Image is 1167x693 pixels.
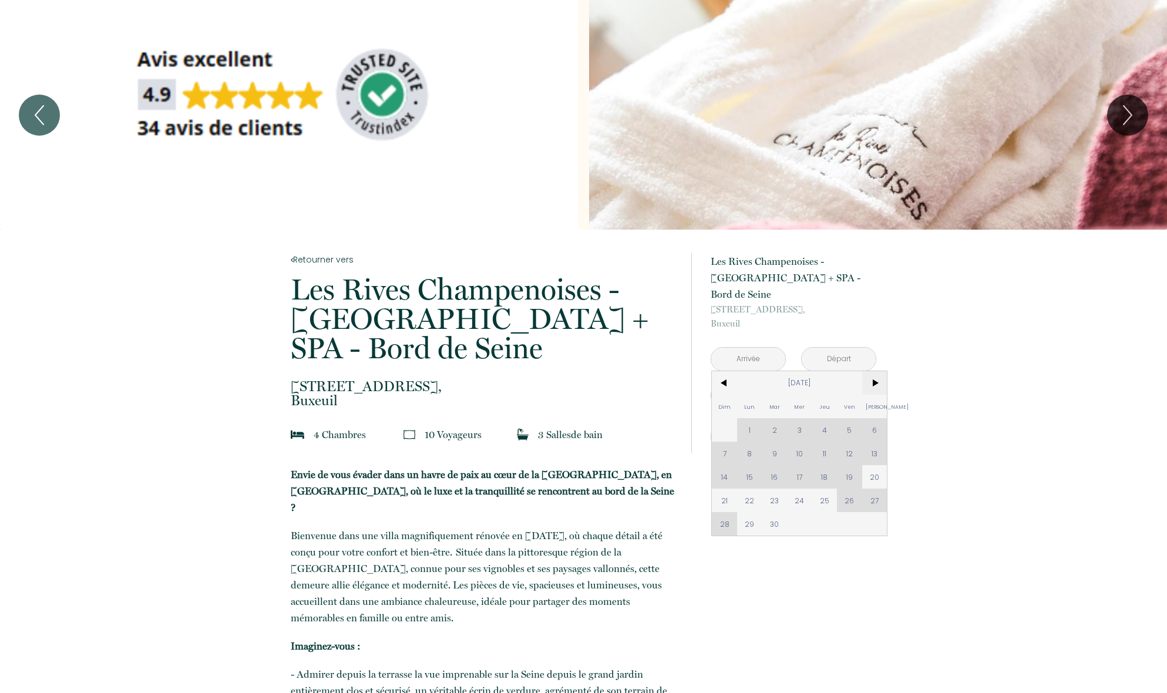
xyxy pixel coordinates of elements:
span: 21 [712,489,737,512]
span: s [362,429,366,440]
span: [STREET_ADDRESS], [711,302,876,317]
span: 23 [762,489,787,512]
img: guests [403,429,415,440]
p: Les Rives Champenoises - [GEOGRAPHIC_DATA] + SPA - Bord de Seine [711,253,876,302]
span: Mer [787,395,812,418]
span: Dim [712,395,737,418]
button: Next [1107,95,1148,136]
span: Ven [837,395,862,418]
span: s [477,429,482,440]
span: Mar [762,395,787,418]
strong: Imaginez-vous : [291,640,361,652]
p: 4 Chambre [314,426,366,443]
span: 22 [737,489,762,512]
p: Buxeuil [711,302,876,331]
span: < [712,371,737,395]
input: Arrivée [711,348,785,371]
span: 25 [812,489,838,512]
span: Jeu [812,395,838,418]
button: Previous [19,95,60,136]
span: [DATE] [737,371,862,395]
p: 3 Salle de bain [538,426,603,443]
span: [PERSON_NAME] [862,395,887,418]
span: 29 [737,512,762,536]
p: Les Rives Champenoises - [GEOGRAPHIC_DATA] + SPA - Bord de Seine [291,275,676,363]
span: s [567,429,571,440]
span: > [862,371,887,395]
span: [STREET_ADDRESS], [291,379,676,393]
span: 20 [862,465,887,489]
span: Lun [737,395,762,418]
input: Départ [802,348,876,371]
span: 30 [762,512,787,536]
span: 24 [787,489,812,512]
button: Réserver [711,421,876,453]
a: Retourner vers [291,253,676,266]
p: 10 Voyageur [425,426,482,443]
p: Bienvenue dans une villa magnifiquement rénovée en [DATE], où chaque détail a été conçu pour votr... [291,527,676,626]
p: Buxeuil [291,379,676,408]
strong: Envie de vous évader dans un havre de paix au cœur de la [GEOGRAPHIC_DATA], en [GEOGRAPHIC_DATA],... [291,469,674,513]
